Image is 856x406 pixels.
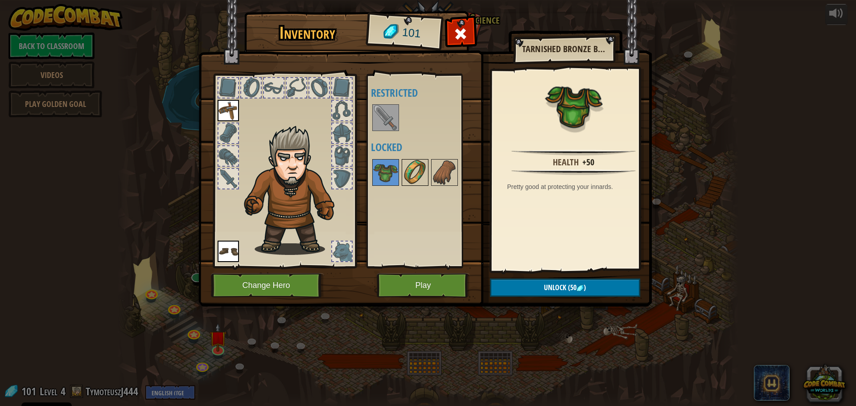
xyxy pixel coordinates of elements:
img: hr.png [511,169,635,175]
img: hr.png [511,150,635,156]
h4: Restricted [371,87,483,98]
span: (50 [566,283,576,292]
span: Unlock [544,283,566,292]
img: gem.png [576,285,584,292]
div: Pretty good at protecting your innards. [507,182,645,191]
img: portrait.png [373,105,398,130]
img: portrait.png [403,160,428,185]
img: portrait.png [373,160,398,185]
h2: Tarnished Bronze Breastplate [522,44,606,54]
button: Unlock(50) [490,279,640,297]
div: Health [553,156,579,169]
button: Change Hero [211,273,324,298]
img: portrait.png [432,160,457,185]
h4: Locked [371,141,483,153]
span: ) [584,283,586,292]
img: portrait.png [545,77,603,135]
div: +50 [582,156,594,169]
span: 101 [401,25,421,42]
button: Play [377,273,470,298]
img: hair_m2.png [240,125,349,255]
img: portrait.png [218,241,239,262]
h1: Inventory [251,24,364,42]
img: portrait.png [218,100,239,121]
